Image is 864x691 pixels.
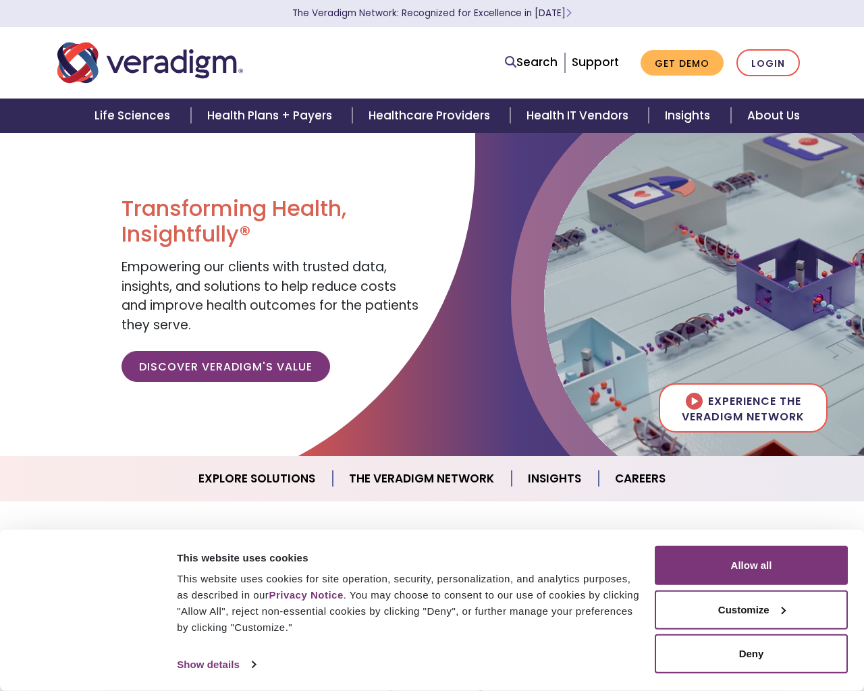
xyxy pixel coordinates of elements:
span: Learn More [566,7,572,20]
a: Show details [177,655,255,675]
span: Empowering our clients with trusted data, insights, and solutions to help reduce costs and improv... [122,258,418,334]
a: Health IT Vendors [510,99,649,133]
a: Privacy Notice [269,589,343,601]
a: Careers [599,462,682,496]
img: Veradigm logo [57,40,243,85]
a: The Veradigm Network [333,462,512,496]
h1: Transforming Health, Insightfully® [122,196,422,248]
a: Login [736,49,800,77]
a: Insights [512,462,599,496]
button: Customize [655,590,848,629]
a: Insights [649,99,730,133]
a: Support [572,54,619,70]
a: Search [505,53,558,72]
div: This website uses cookies for site operation, security, personalization, and analytics purposes, ... [177,571,639,636]
button: Allow all [655,546,848,585]
a: Healthcare Providers [352,99,510,133]
button: Deny [655,634,848,673]
a: About Us [731,99,816,133]
a: Life Sciences [78,99,190,133]
a: Health Plans + Payers [191,99,352,133]
a: Explore Solutions [182,462,333,496]
a: The Veradigm Network: Recognized for Excellence in [DATE]Learn More [292,7,572,20]
a: Discover Veradigm's Value [122,351,330,382]
a: Get Demo [641,50,724,76]
div: This website uses cookies [177,549,639,565]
